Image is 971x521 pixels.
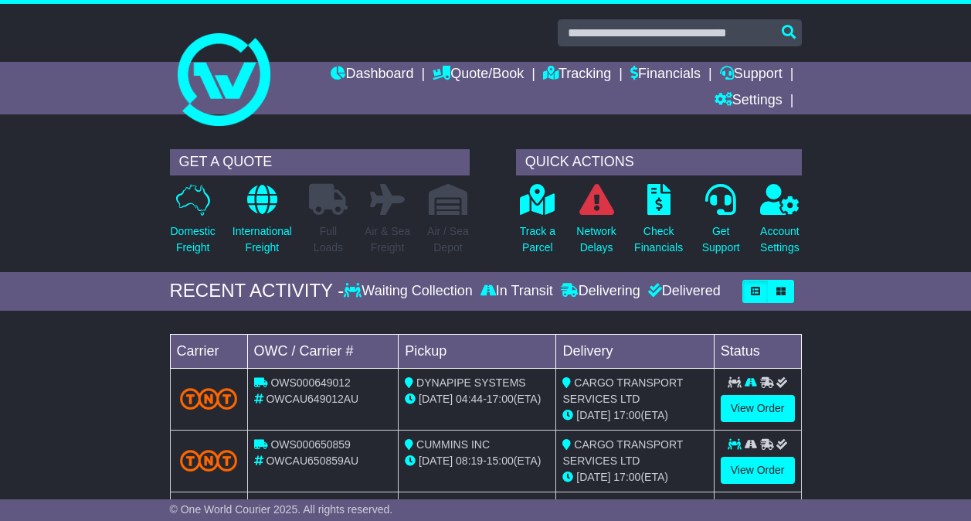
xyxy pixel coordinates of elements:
a: View Order [721,457,795,484]
a: Tracking [543,62,611,88]
a: CheckFinancials [633,183,684,264]
div: Waiting Collection [344,283,476,300]
div: - (ETA) [405,453,549,469]
span: 17:00 [613,409,640,421]
div: (ETA) [562,407,707,424]
span: CARGO TRANSPORT SERVICES LTD [562,438,683,467]
div: GET A QUOTE [170,149,470,175]
span: 08:19 [456,455,483,467]
span: CARGO TRANSPORT SERVICES LTD [562,376,683,405]
span: [DATE] [576,471,610,483]
div: Delivering [557,283,644,300]
span: 17:00 [487,393,514,405]
span: OWS000649012 [270,376,351,389]
span: DYNAPIPE SYSTEMS [416,376,526,389]
p: Domestic Freight [171,223,216,256]
span: [DATE] [419,455,453,467]
div: - (ETA) [405,391,549,407]
a: Quote/Book [433,62,524,88]
a: InternationalFreight [232,183,293,264]
p: Network Delays [576,223,616,256]
span: © One World Courier 2025. All rights reserved. [170,503,393,516]
a: Support [720,62,783,88]
img: TNT_Domestic.png [180,388,238,409]
p: International Freight [233,223,292,256]
span: 15:00 [487,455,514,467]
a: View Order [721,395,795,422]
div: (ETA) [562,469,707,485]
div: In Transit [477,283,557,300]
p: Air & Sea Freight [365,223,410,256]
span: OWCAU650859AU [266,455,358,467]
a: DomesticFreight [170,183,216,264]
td: Status [714,334,801,368]
p: Get Support [702,223,740,256]
a: Dashboard [331,62,413,88]
span: 04:44 [456,393,483,405]
a: AccountSettings [759,183,800,264]
p: Track a Parcel [520,223,555,256]
a: Track aParcel [519,183,556,264]
span: OWS000650859 [270,438,351,451]
a: GetSupport [701,183,741,264]
div: RECENT ACTIVITY - [170,280,345,302]
p: Air / Sea Depot [427,223,469,256]
a: NetworkDelays [575,183,616,264]
a: Settings [715,88,783,114]
span: OWCAU649012AU [266,393,358,405]
a: Financials [630,62,701,88]
span: CUMMINS INC [416,438,490,451]
span: [DATE] [576,409,610,421]
img: TNT_Domestic.png [180,450,238,471]
td: Carrier [170,334,247,368]
span: [DATE] [419,393,453,405]
p: Account Settings [760,223,800,256]
div: Delivered [644,283,721,300]
p: Check Financials [634,223,683,256]
div: QUICK ACTIONS [516,149,802,175]
span: 17:00 [613,471,640,483]
td: Delivery [556,334,714,368]
td: Pickup [399,334,556,368]
td: OWC / Carrier # [247,334,399,368]
p: Full Loads [309,223,348,256]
